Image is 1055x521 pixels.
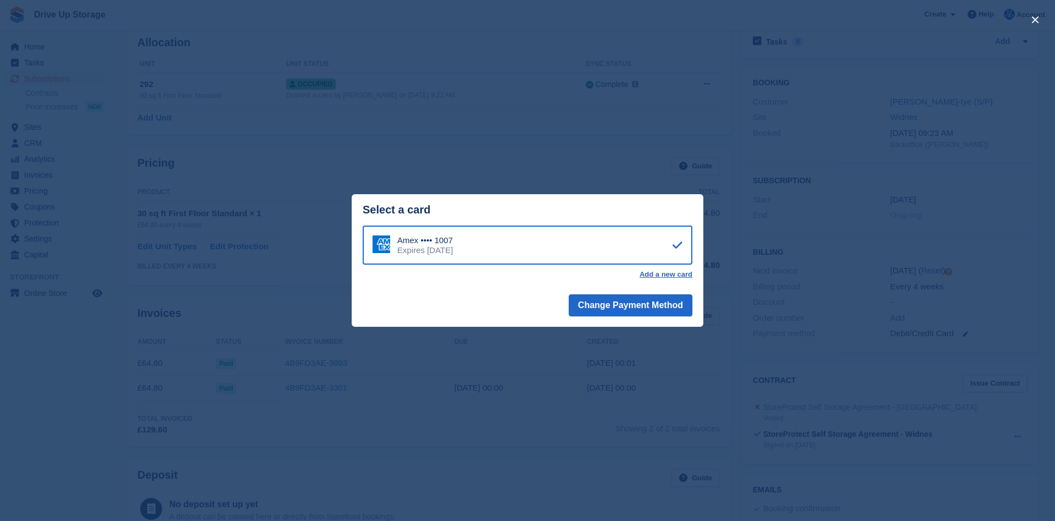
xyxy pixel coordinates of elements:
[640,270,692,279] a: Add a new card
[397,245,453,255] div: Expires [DATE]
[373,235,390,253] img: Amex Logo
[397,235,453,245] div: Amex •••• 1007
[569,294,692,316] button: Change Payment Method
[1026,11,1044,29] button: close
[363,204,692,216] div: Select a card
